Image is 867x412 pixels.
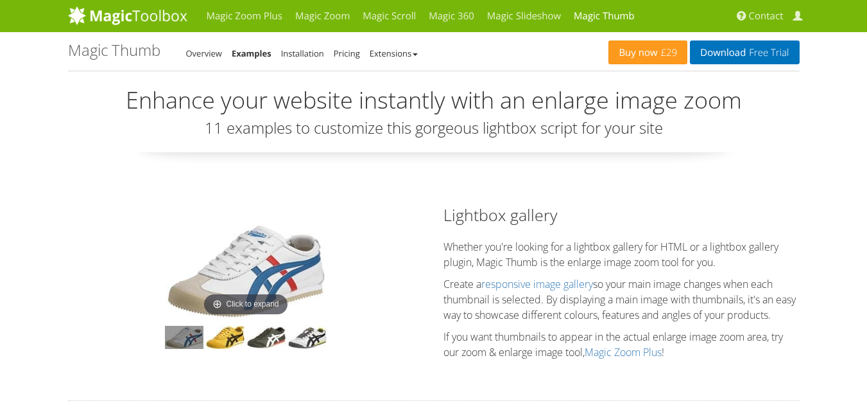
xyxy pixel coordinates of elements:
[186,48,222,59] a: Overview
[68,42,160,58] h1: Magic Thumb
[166,223,326,319] img: Lightbox gallery example
[68,120,800,136] h3: 11 examples to customize this gorgeous lightbox script for your site
[68,6,187,25] img: MagicToolbox.com - Image tools for your website
[608,40,687,64] a: Buy now£29
[749,10,784,22] span: Contact
[443,276,800,323] p: Create a so your main image changes when each thumbnail is selected. By displaying a main image w...
[690,40,799,64] a: DownloadFree Trial
[288,326,327,349] img: Lightbox gallery example
[68,87,800,113] h2: Enhance your website instantly with an enlarge image zoom
[585,345,662,359] a: Magic Zoom Plus
[166,223,326,319] a: Click to expand
[746,48,789,58] span: Free Trial
[281,48,324,59] a: Installation
[370,48,418,59] a: Extensions
[658,48,678,58] span: £29
[232,48,271,59] a: Examples
[443,329,800,360] p: If you want thumbnails to appear in the actual enlarge image zoom area, try our zoom & enlarge im...
[443,204,800,226] h2: Lightbox gallery
[443,239,800,270] p: Whether you're looking for a lightbox gallery for HTML or a lightbox gallery plugin, Magic Thumb ...
[247,326,286,349] img: Lightbox gallery example
[206,326,245,349] img: Lightbox gallery example
[481,277,593,291] a: responsive image gallery
[334,48,360,59] a: Pricing
[165,326,203,349] img: Lightbox gallery example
